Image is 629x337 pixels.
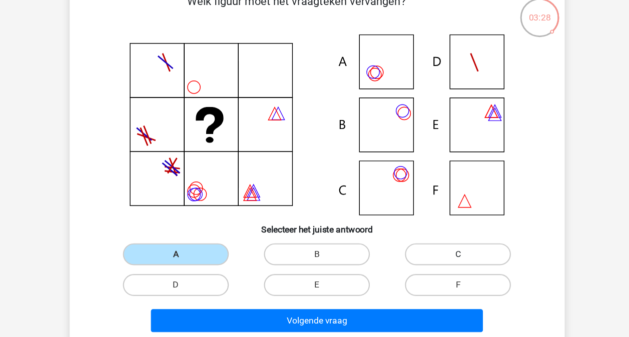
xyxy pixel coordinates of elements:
[266,267,363,287] label: E
[138,239,234,259] label: A
[395,267,491,287] label: F
[163,299,466,320] button: Volgende vraag
[105,214,524,231] h6: Selecteer het juiste antwoord
[266,239,363,259] label: B
[499,15,536,40] div: 03:28
[138,267,234,287] label: D
[105,11,487,41] p: Welk figuur moet het vraagteken vervangen?
[395,239,491,259] label: C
